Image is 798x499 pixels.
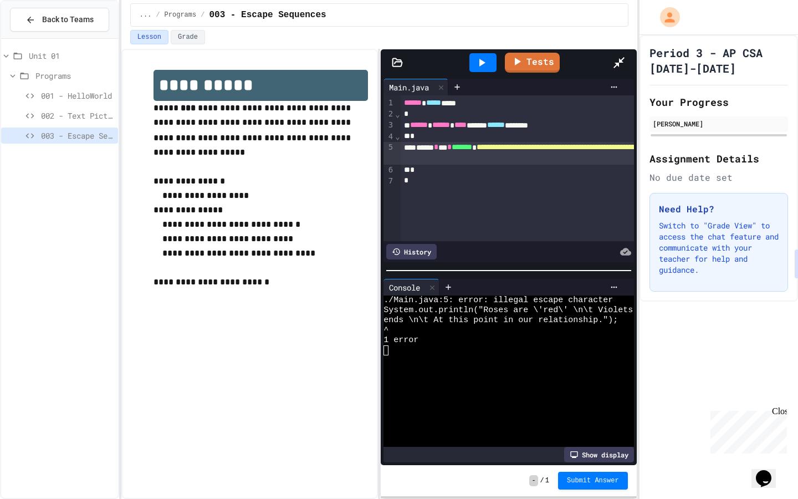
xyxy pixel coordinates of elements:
[395,110,400,119] span: Fold line
[648,4,683,30] div: My Account
[41,90,114,101] span: 001 - HelloWorld
[383,282,426,293] div: Console
[751,455,787,488] iframe: chat widget
[41,130,114,141] span: 003 - Escape Sequences
[545,476,549,485] span: 1
[564,447,634,462] div: Show display
[649,151,788,166] h2: Assignment Details
[558,472,628,490] button: Submit Answer
[383,142,395,165] div: 5
[529,475,538,486] span: -
[4,4,76,70] div: Chat with us now!Close
[140,11,152,19] span: ...
[383,131,395,142] div: 4
[659,202,779,216] h3: Need Help?
[383,98,395,109] div: 1
[386,244,437,259] div: History
[540,476,544,485] span: /
[383,165,395,176] div: 6
[29,50,114,62] span: Unit 01
[706,406,787,454] iframe: chat widget
[659,220,779,276] p: Switch to "Grade View" to access the chat feature and communicate with your teacher for help and ...
[653,119,785,129] div: [PERSON_NAME]
[156,11,160,19] span: /
[209,8,326,22] span: 003 - Escape Sequences
[383,335,418,345] span: 1 error
[383,279,439,296] div: Console
[35,70,114,82] span: Programs
[130,30,168,44] button: Lesson
[395,132,400,141] span: Fold line
[383,176,395,187] div: 7
[649,94,788,110] h2: Your Progress
[649,171,788,184] div: No due date set
[649,45,788,76] h1: Period 3 - AP CSA [DATE]-[DATE]
[567,476,619,485] span: Submit Answer
[383,120,395,131] div: 3
[383,79,448,95] div: Main.java
[10,8,109,32] button: Back to Teams
[383,325,388,335] span: ^
[505,53,560,73] a: Tests
[383,82,434,93] div: Main.java
[383,109,395,120] div: 2
[41,110,114,121] span: 002 - Text Picture
[42,14,94,26] span: Back to Teams
[171,30,205,44] button: Grade
[201,11,204,19] span: /
[383,296,613,305] span: ./Main.java:5: error: illegal escape character
[165,11,197,19] span: Programs
[383,315,618,325] span: ends \n\t At this point in our relationship.");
